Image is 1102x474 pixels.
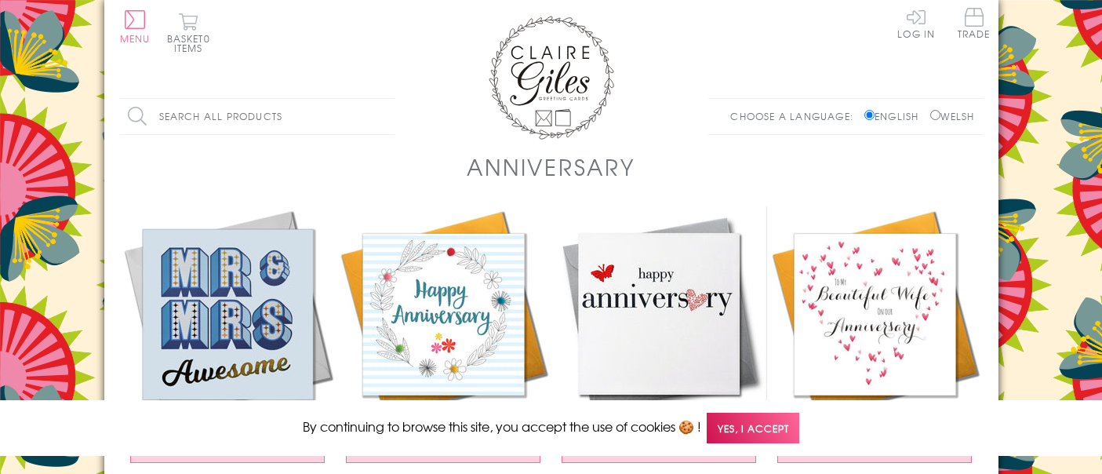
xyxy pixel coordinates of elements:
[467,151,635,183] h1: Anniversary
[379,99,395,134] input: Search
[167,13,210,53] button: Basket0 items
[551,206,767,422] img: Wedding Card, Heart, Happy Anniversary, embellished with a fabric butterfly
[958,8,991,38] span: Trade
[120,99,395,134] input: Search all products
[730,109,861,123] p: Choose a language:
[336,206,551,422] img: Wedding Card, Flower Circle, Happy Anniversary, Embellished with pompoms
[864,109,926,123] label: English
[864,110,875,120] input: English
[707,413,799,443] span: Yes, I accept
[897,8,935,38] a: Log In
[174,31,210,55] span: 0 items
[930,109,975,123] label: Welsh
[489,16,614,140] img: Claire Giles Greetings Cards
[120,206,336,422] img: Wedding Card, Mr & Mrs Awesome, blue block letters, with gold foil
[120,10,151,43] button: Menu
[958,8,991,42] a: Trade
[930,110,940,120] input: Welsh
[767,206,983,422] img: Wedding Card, Heart, Beautiful Wife Anniversary
[120,31,151,46] span: Menu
